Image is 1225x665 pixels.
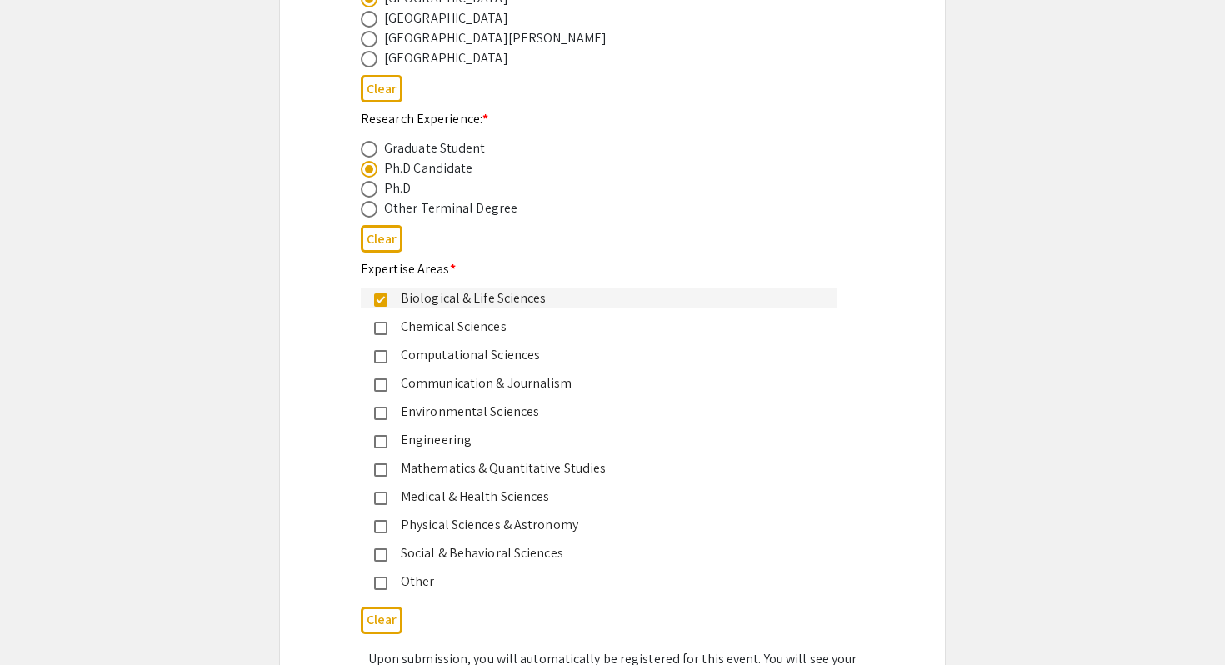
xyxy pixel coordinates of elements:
[384,48,508,68] div: [GEOGRAPHIC_DATA]
[361,225,402,252] button: Clear
[387,543,824,563] div: Social & Behavioral Sciences
[361,260,456,277] mat-label: Expertise Areas
[387,458,824,478] div: Mathematics & Quantitative Studies
[361,75,402,102] button: Clear
[384,178,411,198] div: Ph.D
[387,317,824,337] div: Chemical Sciences
[387,345,824,365] div: Computational Sciences
[387,430,824,450] div: Engineering
[384,28,607,48] div: [GEOGRAPHIC_DATA][PERSON_NAME]
[387,288,824,308] div: Biological & Life Sciences
[361,607,402,634] button: Clear
[384,198,517,218] div: Other Terminal Degree
[384,8,508,28] div: [GEOGRAPHIC_DATA]
[387,515,824,535] div: Physical Sciences & Astronomy
[387,572,824,592] div: Other
[384,158,472,178] div: Ph.D Candidate
[361,110,488,127] mat-label: Research Experience:
[387,487,824,507] div: Medical & Health Sciences
[384,138,486,158] div: Graduate Student
[387,373,824,393] div: Communication & Journalism
[12,590,71,652] iframe: Chat
[387,402,824,422] div: Environmental Sciences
